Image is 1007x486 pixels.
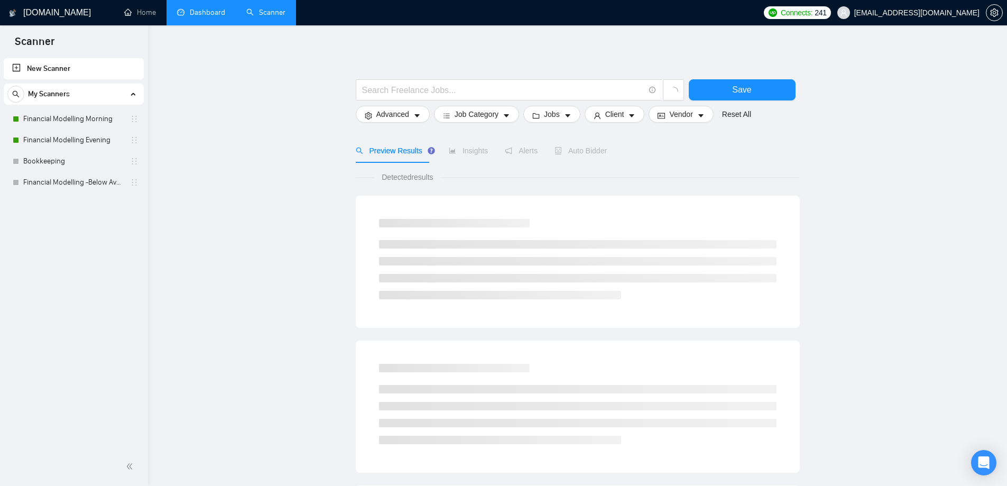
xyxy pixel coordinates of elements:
span: search [8,90,24,98]
span: My Scanners [28,84,70,105]
div: Tooltip anchor [427,146,436,155]
span: Insights [449,146,488,155]
span: Alerts [505,146,538,155]
div: Open Intercom Messenger [971,450,996,475]
button: folderJobscaret-down [523,106,580,123]
span: bars [443,112,450,120]
a: Financial Modelling -Below Average [23,172,124,193]
span: search [356,147,363,154]
a: Reset All [722,108,751,120]
a: setting [986,8,1003,17]
span: Job Category [455,108,498,120]
span: area-chart [449,147,456,154]
span: Jobs [544,108,560,120]
button: setting [986,4,1003,21]
a: homeHome [124,8,156,17]
a: dashboardDashboard [177,8,225,17]
span: setting [365,112,372,120]
span: folder [532,112,540,120]
span: holder [130,157,138,166]
span: user [840,9,847,16]
span: holder [130,136,138,144]
li: My Scanners [4,84,144,193]
span: 241 [815,7,826,19]
span: Save [732,83,751,96]
img: logo [9,5,16,22]
button: barsJob Categorycaret-down [434,106,519,123]
span: Preview Results [356,146,432,155]
a: searchScanner [246,8,285,17]
span: Auto Bidder [555,146,607,155]
span: holder [130,178,138,187]
span: setting [986,8,1002,17]
a: Financial Modelling Evening [23,130,124,151]
button: Save [689,79,796,100]
a: Financial Modelling Morning [23,108,124,130]
span: holder [130,115,138,123]
span: info-circle [649,87,656,94]
span: Detected results [374,171,440,183]
span: Scanner [6,34,63,56]
span: caret-down [697,112,705,120]
span: user [594,112,601,120]
span: Advanced [376,108,409,120]
span: caret-down [564,112,571,120]
span: caret-down [413,112,421,120]
span: Connects: [781,7,812,19]
a: Bookkeeping [23,151,124,172]
span: caret-down [503,112,510,120]
span: robot [555,147,562,154]
input: Search Freelance Jobs... [362,84,644,97]
a: New Scanner [12,58,135,79]
span: caret-down [628,112,635,120]
span: double-left [126,461,136,472]
span: Client [605,108,624,120]
span: loading [669,87,678,96]
button: userClientcaret-down [585,106,645,123]
span: idcard [658,112,665,120]
li: New Scanner [4,58,144,79]
button: settingAdvancedcaret-down [356,106,430,123]
button: search [7,86,24,103]
img: upwork-logo.png [769,8,777,17]
button: idcardVendorcaret-down [649,106,713,123]
span: notification [505,147,512,154]
span: Vendor [669,108,692,120]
